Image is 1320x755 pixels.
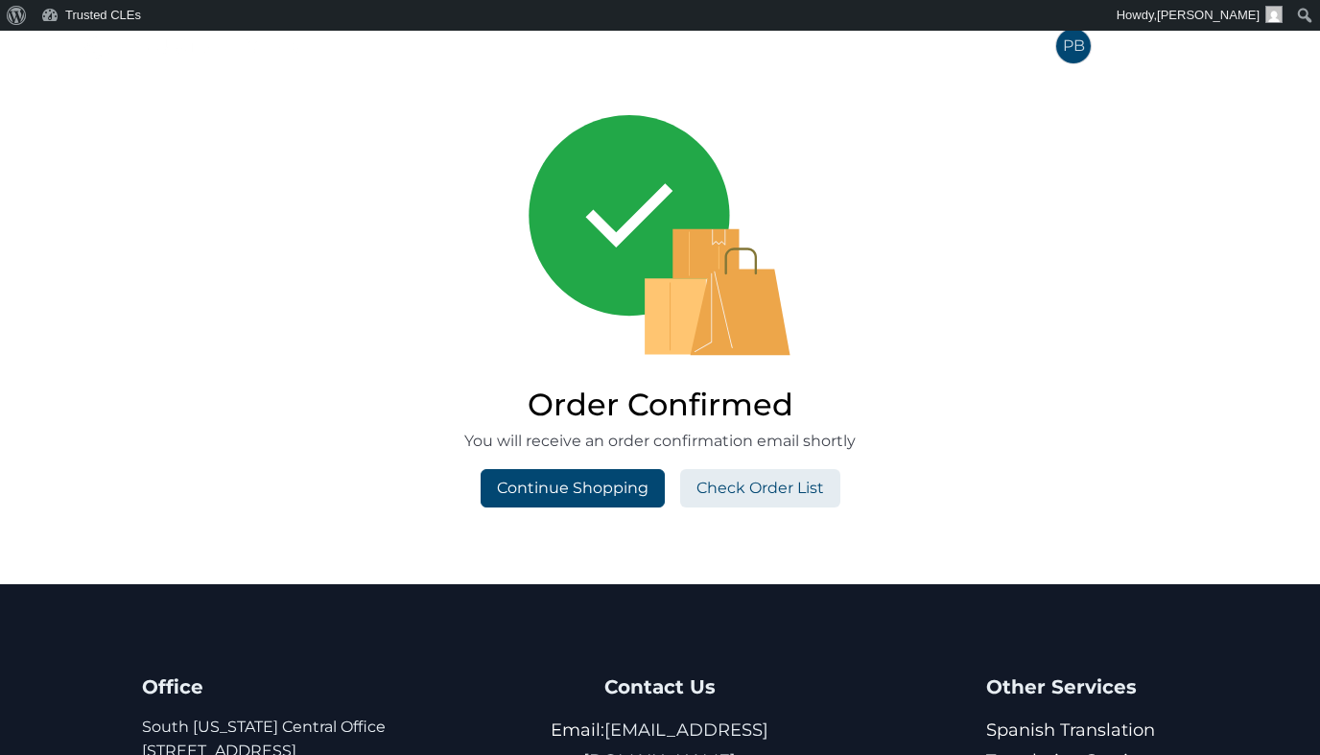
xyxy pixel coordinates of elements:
span: [PERSON_NAME] [1157,8,1260,22]
h4: Other Services [986,671,1178,703]
h2: Order Confirmed [464,380,856,429]
a: Home [487,32,545,59]
a: Faculty [761,32,826,59]
a: Courses [574,32,645,59]
span: PB [1056,29,1091,63]
h4: Contact Us [504,671,817,703]
span: [PERSON_NAME] [1097,33,1245,59]
a: States [673,32,732,59]
img: order confirmed [523,107,797,365]
a: Continue Shopping [481,469,665,507]
h4: Office [142,671,456,703]
a: Check Order List [680,469,840,507]
p: You will receive an order confirmation email shortly [464,429,856,454]
a: Spanish Translation [986,720,1155,741]
img: Trusted CLEs [75,32,304,60]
